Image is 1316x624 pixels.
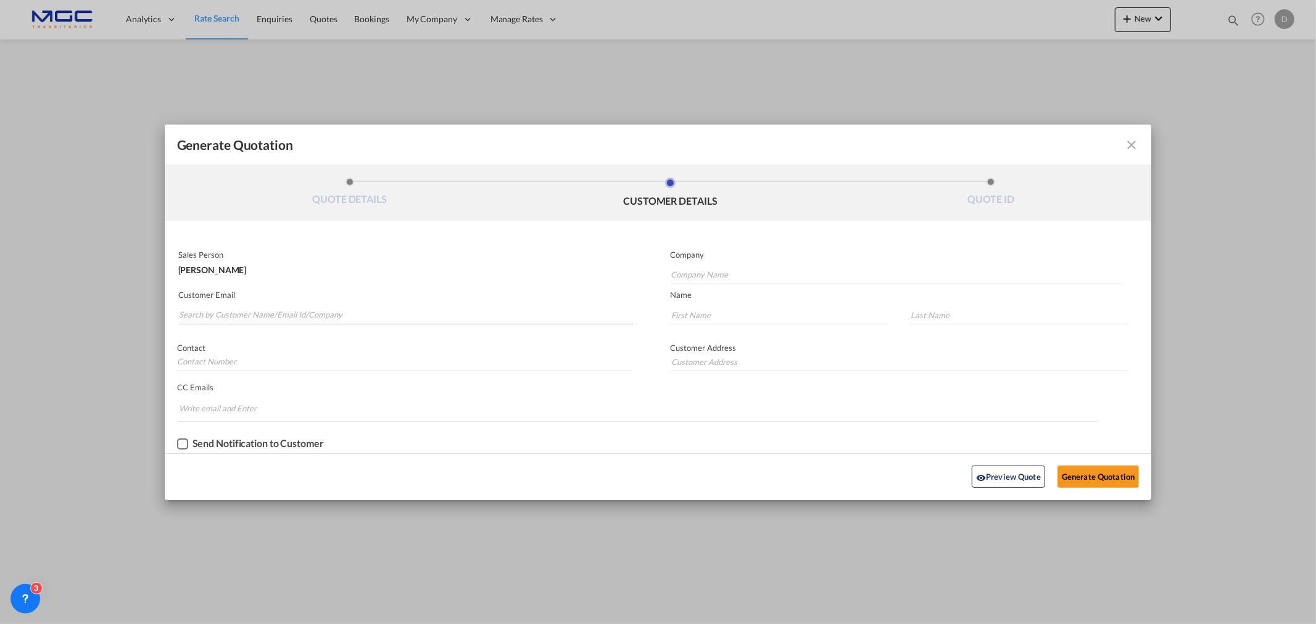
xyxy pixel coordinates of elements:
iframe: Chat [9,559,52,606]
input: First Name [671,306,889,324]
md-dialog: Generate QuotationQUOTE ... [165,125,1152,500]
p: Name [671,290,1152,300]
li: CUSTOMER DETAILS [510,178,830,211]
p: Sales Person [178,250,631,260]
button: icon-eyePreview Quote [972,466,1045,488]
md-icon: icon-eye [976,473,986,483]
input: Customer Address [671,353,1128,371]
div: Send Notification to Customer [192,438,324,449]
input: Chips input. [179,398,271,418]
button: Generate Quotation [1057,466,1139,488]
li: QUOTE DETAILS [189,178,510,211]
p: CC Emails [177,382,1098,392]
md-icon: icon-close fg-AAA8AD cursor m-0 [1124,138,1139,152]
span: Customer Address [671,343,737,353]
p: Customer Email [178,290,634,300]
p: Contact [177,343,631,353]
span: Generate Quotation [177,137,293,153]
md-checkbox: Checkbox No Ink [177,438,324,450]
input: Company Name [671,266,1124,284]
div: [PERSON_NAME] [178,260,631,274]
input: Search by Customer Name/Email Id/Company [179,306,634,324]
input: Last Name [909,306,1128,324]
input: Contact Number [177,353,631,371]
li: QUOTE ID [830,178,1151,211]
p: Company [671,250,1124,260]
md-chips-wrap: Chips container. Enter the text area, then type text, and press enter to add a chip. [177,397,1098,421]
